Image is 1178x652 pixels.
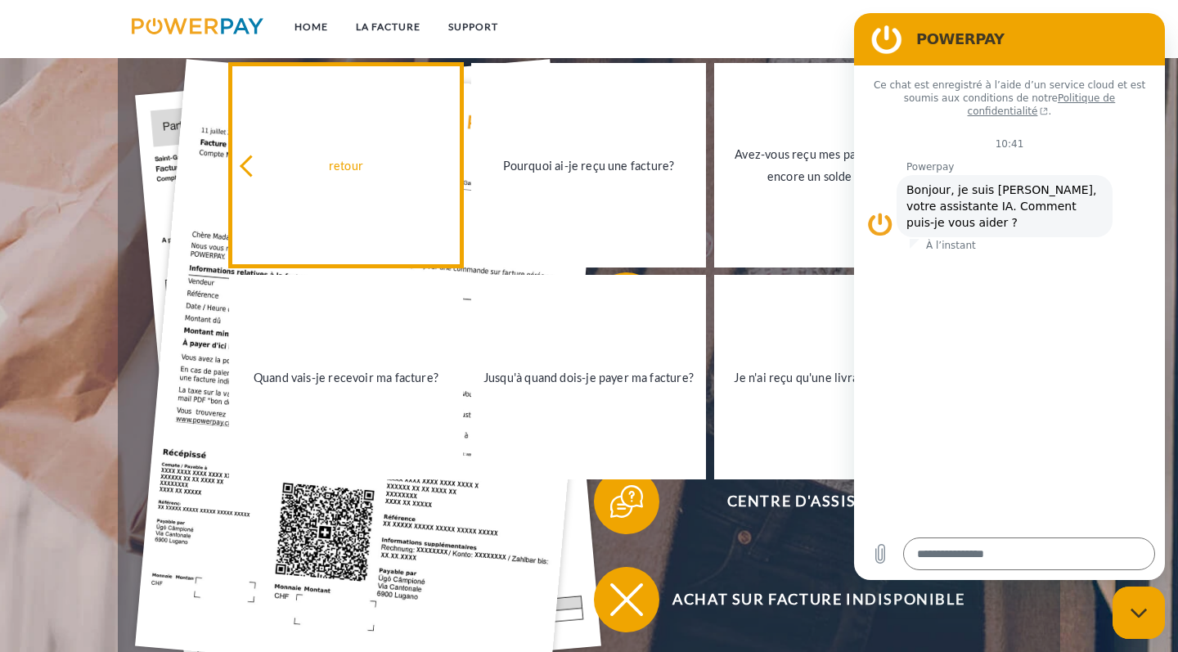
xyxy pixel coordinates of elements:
[594,567,1019,632] button: Achat sur facture indisponible
[481,366,696,389] div: Jusqu'à quand dois-je payer ma facture?
[854,13,1165,580] iframe: Fenêtre de messagerie
[714,63,949,268] a: Avez-vous reçu mes paiements, ai-je encore un solde ouvert?
[1113,587,1165,639] iframe: Bouton de lancement de la fenêtre de messagerie, conversation en cours
[239,155,454,177] div: retour
[606,481,647,522] img: qb_help.svg
[239,366,454,389] div: Quand vais-je recevoir ma facture?
[132,18,263,34] img: logo-powerpay.svg
[724,366,939,389] div: Je n'ai reçu qu'une livraison partielle
[724,143,939,187] div: Avez-vous reçu mes paiements, ai-je encore un solde ouvert?
[618,469,1019,534] span: Centre d'assistance
[606,579,647,620] img: qb_close.svg
[969,12,1013,42] a: CG
[281,12,342,42] a: Home
[594,469,1019,534] button: Centre d'assistance
[342,12,434,42] a: LA FACTURE
[434,12,512,42] a: Support
[618,567,1019,632] span: Achat sur facture indisponible
[481,155,696,177] div: Pourquoi ai-je reçu une facture?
